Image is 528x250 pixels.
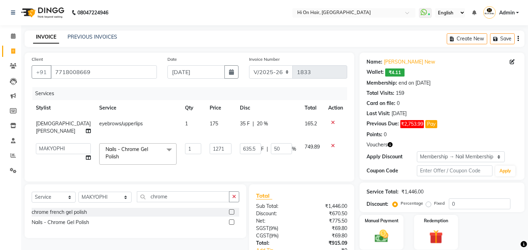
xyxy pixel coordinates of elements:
[384,58,435,66] a: [PERSON_NAME] New
[106,146,148,160] span: Nails - Chrome Gel Polish
[392,110,407,117] div: [DATE]
[32,87,352,100] div: Services
[251,225,302,232] div: ( )
[257,120,268,127] span: 20 %
[256,232,269,239] span: CGST
[384,131,387,138] div: 0
[483,6,496,19] img: Admin
[401,200,423,206] label: Percentage
[367,79,397,87] div: Membership:
[425,228,447,245] img: _gift.svg
[305,120,317,127] span: 165.2
[18,3,66,22] img: logo
[68,34,117,40] a: PREVIOUS INVOICES
[400,120,424,128] span: ₹2,753.99
[367,90,394,97] div: Total Visits:
[251,210,302,217] div: Discount:
[181,100,205,116] th: Qty
[434,200,445,206] label: Fixed
[396,90,404,97] div: 159
[302,239,353,247] div: ₹915.09
[365,218,399,224] label: Manual Payment
[367,200,388,208] div: Discount:
[447,33,487,44] button: Create New
[367,153,417,160] div: Apply Discount
[261,145,264,153] span: F
[253,120,254,127] span: |
[33,31,59,44] a: INVOICE
[270,225,277,231] span: 9%
[95,100,181,116] th: Service
[424,218,448,224] label: Redemption
[385,68,405,77] span: ₹4.11
[302,210,353,217] div: ₹670.50
[36,120,91,134] span: [DEMOGRAPHIC_DATA][PERSON_NAME]
[302,232,353,239] div: ₹69.80
[302,225,353,232] div: ₹69.80
[32,100,95,116] th: Stylist
[240,120,250,127] span: 35 F
[367,188,399,196] div: Service Total:
[397,100,400,107] div: 0
[417,165,492,176] input: Enter Offer / Coupon Code
[367,141,388,149] span: Vouchers
[256,192,272,199] span: Total
[499,9,515,17] span: Admin
[305,144,320,150] span: 749.89
[32,219,89,226] div: Nails - Chrome Gel Polish
[32,65,51,79] button: +91
[251,232,302,239] div: ( )
[399,79,431,87] div: end on [DATE]
[137,191,229,202] input: Search or Scan
[267,145,268,153] span: |
[167,56,177,63] label: Date
[210,120,218,127] span: 175
[51,65,157,79] input: Search by Name/Mobile/Email/Code
[119,153,122,160] a: x
[32,209,87,216] div: chrome french gel polish
[302,217,353,225] div: ₹775.50
[367,131,382,138] div: Points:
[302,203,353,210] div: ₹1,446.00
[205,100,236,116] th: Price
[251,217,302,225] div: Net:
[251,239,302,247] div: Total:
[367,68,384,77] div: Wallet:
[292,145,296,153] span: %
[495,166,515,176] button: Apply
[425,120,437,128] button: Pay
[367,58,382,66] div: Name:
[77,3,108,22] b: 08047224946
[367,120,399,128] div: Previous Due:
[367,167,417,175] div: Coupon Code
[370,228,393,244] img: _cash.svg
[490,33,515,44] button: Save
[367,110,390,117] div: Last Visit:
[367,100,395,107] div: Card on file:
[185,120,188,127] span: 1
[249,56,280,63] label: Invoice Number
[251,203,302,210] div: Sub Total:
[32,56,43,63] label: Client
[256,225,269,231] span: SGST
[324,100,347,116] th: Action
[300,100,324,116] th: Total
[271,233,277,238] span: 9%
[401,188,424,196] div: ₹1,446.00
[236,100,300,116] th: Disc
[99,120,143,127] span: eyebrows/upperlips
